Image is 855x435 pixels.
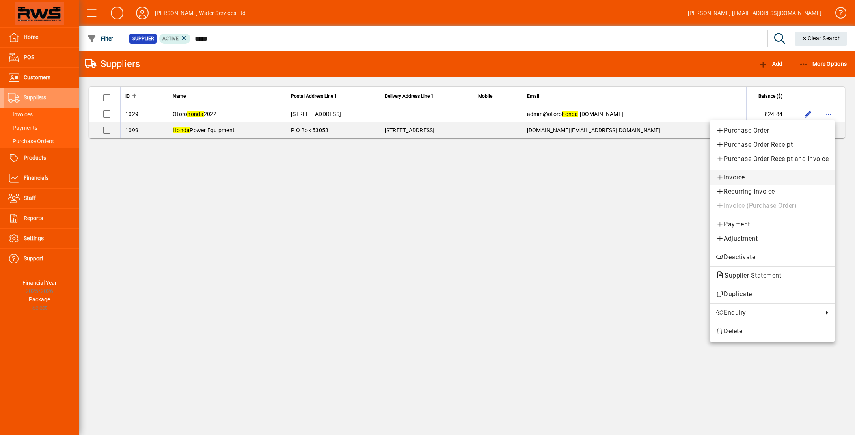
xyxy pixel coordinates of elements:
[710,250,835,264] button: Deactivate supplier
[716,289,829,299] span: Duplicate
[716,272,785,279] span: Supplier Statement
[716,140,829,149] span: Purchase Order Receipt
[716,173,829,182] span: Invoice
[716,308,819,317] span: Enquiry
[716,234,829,243] span: Adjustment
[716,187,829,196] span: Recurring Invoice
[716,327,829,336] span: Delete
[716,252,829,262] span: Deactivate
[716,126,829,135] span: Purchase Order
[716,220,829,229] span: Payment
[716,154,829,164] span: Purchase Order Receipt and Invoice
